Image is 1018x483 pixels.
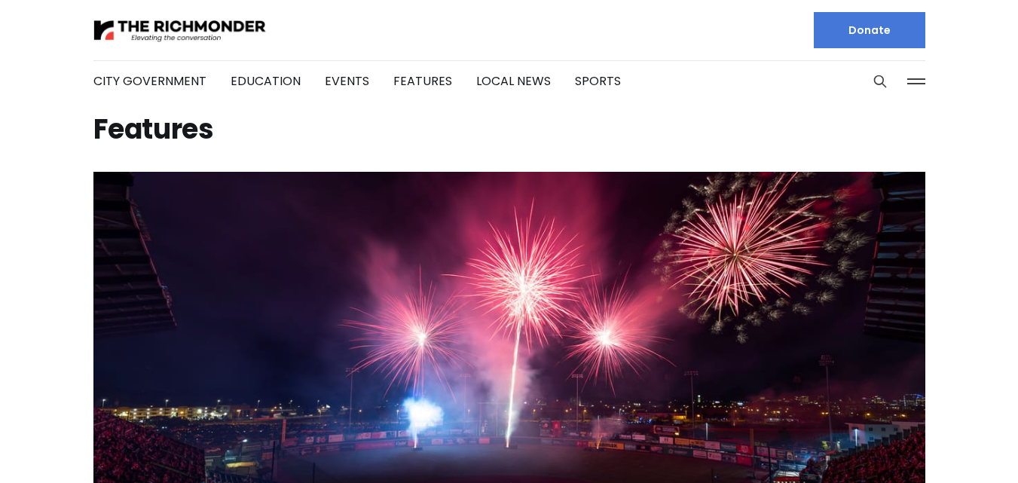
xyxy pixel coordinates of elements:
[231,72,301,90] a: Education
[93,17,267,44] img: The Richmonder
[869,70,891,93] button: Search this site
[575,72,621,90] a: Sports
[393,72,452,90] a: Features
[93,118,925,142] h1: Features
[93,72,206,90] a: City Government
[814,12,925,48] a: Donate
[476,72,551,90] a: Local News
[325,72,369,90] a: Events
